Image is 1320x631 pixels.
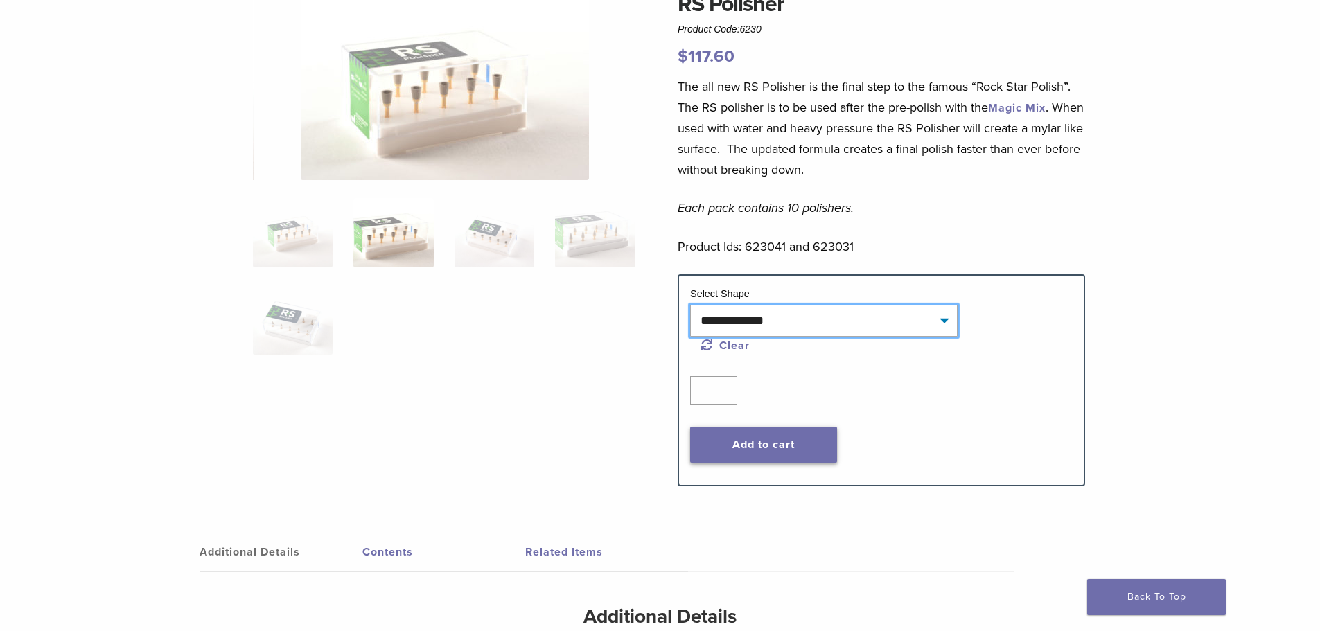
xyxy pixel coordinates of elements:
p: Product Ids: 623041 and 623031 [678,236,1085,257]
p: The all new RS Polisher is the final step to the famous “Rock Star Polish”. The RS polisher is to... [678,76,1085,180]
img: RS Polisher - Image 4 [555,198,635,267]
button: Add to cart [690,427,837,463]
a: Clear [701,339,750,353]
img: RS Polisher - Image 5 [253,285,333,355]
img: RS Polisher - Image 2 [353,198,433,267]
a: Contents [362,533,525,571]
a: Additional Details [200,533,362,571]
label: Select Shape [690,288,750,299]
a: Back To Top [1087,579,1226,615]
img: RS-Polihser-Cup-3-324x324.jpg [253,198,333,267]
span: 6230 [740,24,762,35]
span: Product Code: [678,24,762,35]
a: Magic Mix [988,101,1046,115]
em: Each pack contains 10 polishers. [678,200,854,215]
span: $ [678,46,688,66]
bdi: 117.60 [678,46,734,66]
img: RS Polisher - Image 3 [455,198,534,267]
a: Related Items [525,533,688,571]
